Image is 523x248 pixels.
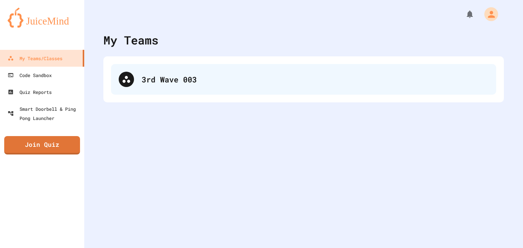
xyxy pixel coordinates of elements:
[451,8,476,21] div: My Notifications
[142,74,489,85] div: 3rd Wave 003
[8,54,62,63] div: My Teams/Classes
[8,8,77,28] img: logo-orange.svg
[8,71,52,80] div: Code Sandbox
[4,136,80,154] a: Join Quiz
[476,5,500,23] div: My Account
[111,64,496,95] div: 3rd Wave 003
[8,104,81,123] div: Smart Doorbell & Ping Pong Launcher
[103,31,159,49] div: My Teams
[8,87,52,97] div: Quiz Reports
